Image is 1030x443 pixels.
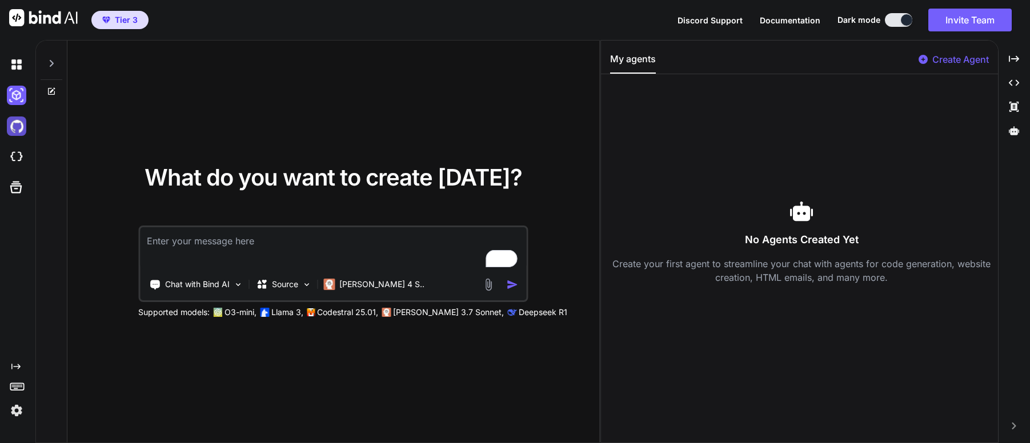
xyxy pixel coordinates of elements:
[482,278,495,291] img: attachment
[7,147,26,167] img: cloudideIcon
[9,9,78,26] img: Bind AI
[760,14,820,26] button: Documentation
[610,52,656,74] button: My agents
[213,308,222,317] img: GPT-4
[307,308,315,316] img: Mistral-AI
[260,308,269,317] img: Llama2
[610,232,993,248] h3: No Agents Created Yet
[225,307,257,318] p: O3-mini,
[138,307,210,318] p: Supported models:
[102,17,110,23] img: premium
[323,279,335,290] img: Claude 4 Sonnet
[928,9,1012,31] button: Invite Team
[932,53,989,66] p: Create Agent
[382,308,391,317] img: claude
[507,308,516,317] img: claude
[610,257,993,284] p: Create your first agent to streamline your chat with agents for code generation, website creation...
[837,14,880,26] span: Dark mode
[678,14,743,26] button: Discord Support
[7,86,26,105] img: darkAi-studio
[7,401,26,420] img: settings
[115,14,138,26] span: Tier 3
[393,307,504,318] p: [PERSON_NAME] 3.7 Sonnet,
[140,227,526,269] textarea: To enrich screen reader interactions, please activate Accessibility in Grammarly extension settings
[678,15,743,25] span: Discord Support
[7,116,26,136] img: githubDark
[760,15,820,25] span: Documentation
[271,307,303,318] p: Llama 3,
[145,163,522,191] span: What do you want to create [DATE]?
[272,279,298,290] p: Source
[519,307,567,318] p: Deepseek R1
[302,280,311,289] img: Pick Models
[7,55,26,74] img: darkChat
[233,280,243,289] img: Pick Tools
[165,279,230,290] p: Chat with Bind AI
[339,279,424,290] p: [PERSON_NAME] 4 S..
[91,11,149,29] button: premiumTier 3
[507,279,519,291] img: icon
[317,307,378,318] p: Codestral 25.01,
